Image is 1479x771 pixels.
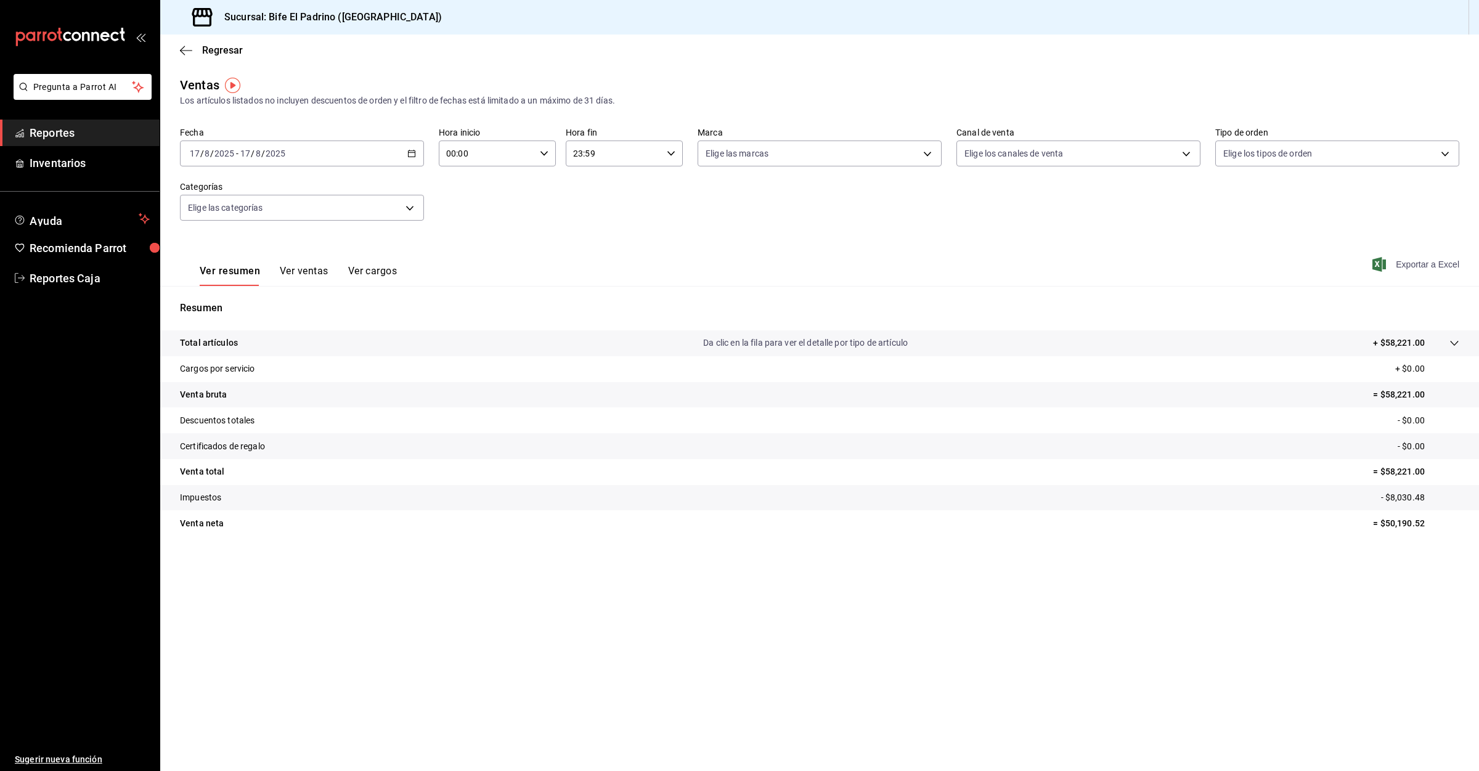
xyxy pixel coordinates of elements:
button: Regresar [180,44,243,56]
span: Inventarios [30,155,150,171]
span: Recomienda Parrot [30,240,150,256]
span: Regresar [202,44,243,56]
img: Tooltip marker [225,78,240,93]
button: Ver cargos [348,265,397,286]
input: -- [204,149,210,158]
span: / [210,149,214,158]
label: Tipo de orden [1215,128,1459,137]
p: Da clic en la fila para ver el detalle por tipo de artículo [703,337,908,349]
p: = $50,190.52 [1373,517,1459,530]
div: navigation tabs [200,265,397,286]
label: Canal de venta [956,128,1200,137]
p: Impuestos [180,491,221,504]
p: Venta bruta [180,388,227,401]
span: Reportes [30,124,150,141]
p: = $58,221.00 [1373,388,1459,401]
h3: Sucursal: Bife El Padrino ([GEOGRAPHIC_DATA]) [214,10,442,25]
p: = $58,221.00 [1373,465,1459,478]
button: Ver resumen [200,265,260,286]
input: -- [240,149,251,158]
a: Pregunta a Parrot AI [9,89,152,102]
input: ---- [265,149,286,158]
button: Ver ventas [280,265,328,286]
p: - $0.00 [1398,440,1459,453]
input: -- [189,149,200,158]
span: / [200,149,204,158]
p: + $0.00 [1395,362,1459,375]
button: Exportar a Excel [1375,257,1459,272]
p: Descuentos totales [180,414,255,427]
input: ---- [214,149,235,158]
p: Venta total [180,465,224,478]
p: Total artículos [180,337,238,349]
span: Elige las marcas [706,147,768,160]
span: Elige los tipos de orden [1223,147,1312,160]
span: Reportes Caja [30,270,150,287]
button: open_drawer_menu [136,32,145,42]
p: - $0.00 [1398,414,1459,427]
input: -- [255,149,261,158]
span: - [236,149,238,158]
span: Ayuda [30,211,134,226]
span: Elige los canales de venta [964,147,1063,160]
p: Cargos por servicio [180,362,255,375]
p: Resumen [180,301,1459,316]
label: Marca [698,128,942,137]
label: Hora inicio [439,128,556,137]
span: Sugerir nueva función [15,753,150,766]
label: Fecha [180,128,424,137]
span: / [261,149,265,158]
div: Los artículos listados no incluyen descuentos de orden y el filtro de fechas está limitado a un m... [180,94,1459,107]
p: Certificados de regalo [180,440,265,453]
p: + $58,221.00 [1373,337,1425,349]
label: Categorías [180,182,424,191]
p: Venta neta [180,517,224,530]
span: Pregunta a Parrot AI [33,81,132,94]
label: Hora fin [566,128,683,137]
button: Pregunta a Parrot AI [14,74,152,100]
span: / [251,149,255,158]
div: Ventas [180,76,219,94]
p: - $8,030.48 [1381,491,1459,504]
span: Elige las categorías [188,202,263,214]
